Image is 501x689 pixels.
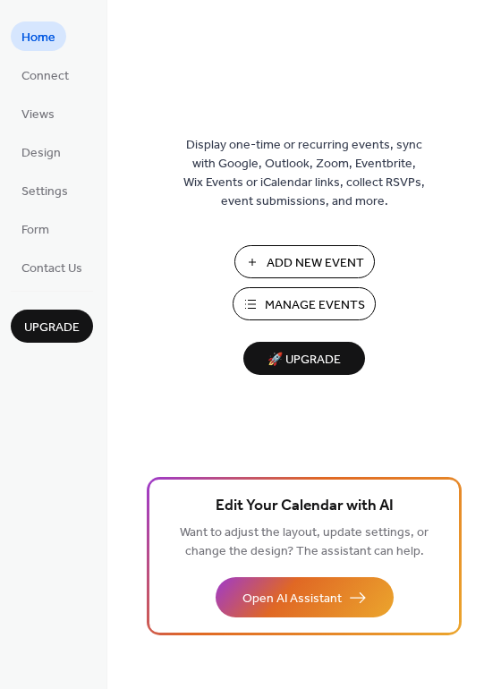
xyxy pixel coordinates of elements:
[242,590,342,608] span: Open AI Assistant
[11,175,79,205] a: Settings
[11,214,60,243] a: Form
[234,245,375,278] button: Add New Event
[21,67,69,86] span: Connect
[11,137,72,166] a: Design
[21,221,49,240] span: Form
[21,259,82,278] span: Contact Us
[21,183,68,201] span: Settings
[11,98,65,128] a: Views
[24,319,80,337] span: Upgrade
[21,29,55,47] span: Home
[11,252,93,282] a: Contact Us
[233,287,376,320] button: Manage Events
[243,342,365,375] button: 🚀 Upgrade
[183,136,425,211] span: Display one-time or recurring events, sync with Google, Outlook, Zoom, Eventbrite, Wix Events or ...
[11,60,80,89] a: Connect
[11,21,66,51] a: Home
[11,310,93,343] button: Upgrade
[21,106,55,124] span: Views
[267,254,364,273] span: Add New Event
[254,348,354,372] span: 🚀 Upgrade
[180,521,429,564] span: Want to adjust the layout, update settings, or change the design? The assistant can help.
[216,577,394,617] button: Open AI Assistant
[21,144,61,163] span: Design
[265,296,365,315] span: Manage Events
[216,494,394,519] span: Edit Your Calendar with AI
